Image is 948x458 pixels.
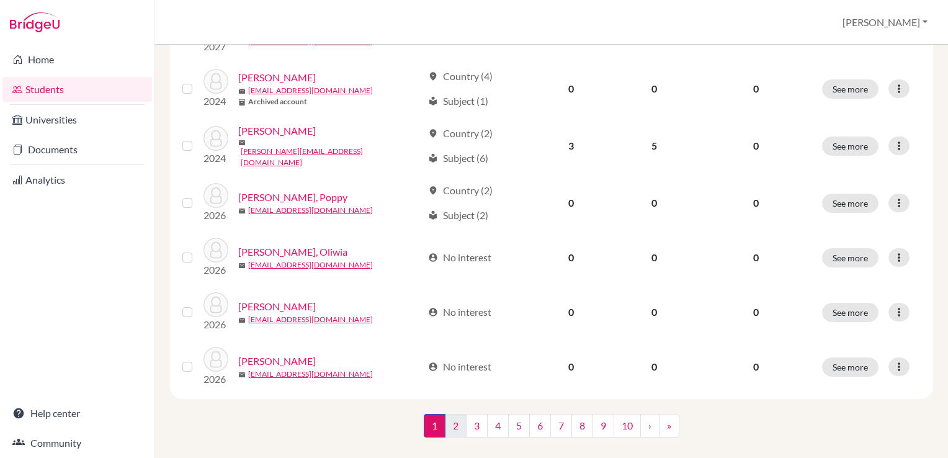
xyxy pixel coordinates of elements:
a: [PERSON_NAME] [238,70,316,85]
div: No interest [428,305,491,320]
td: 0 [530,285,612,339]
p: 0 [705,305,807,320]
a: Home [2,47,152,72]
span: account_circle [428,253,438,263]
a: 3 [466,414,488,438]
a: [EMAIL_ADDRESS][DOMAIN_NAME] [248,205,373,216]
button: [PERSON_NAME] [837,11,933,34]
a: 10 [614,414,641,438]
span: account_circle [428,307,438,317]
a: 8 [571,414,593,438]
a: 7 [550,414,572,438]
span: mail [238,88,246,95]
a: [PERSON_NAME][EMAIL_ADDRESS][DOMAIN_NAME] [241,146,423,168]
a: [PERSON_NAME], Poppy [238,190,347,205]
span: account_circle [428,362,438,372]
td: 0 [612,339,697,394]
a: [PERSON_NAME] [238,123,316,138]
img: Berberich, Nicholas [203,69,228,94]
div: Subject (6) [428,151,488,166]
a: Students [2,77,152,102]
td: 0 [612,230,697,285]
td: 0 [530,339,612,394]
p: 0 [705,81,807,96]
td: 0 [530,61,612,116]
span: local_library [428,153,438,163]
a: [PERSON_NAME] [238,354,316,369]
nav: ... [424,414,679,447]
button: See more [822,303,879,322]
p: 2024 [203,94,228,109]
span: local_library [428,96,438,106]
a: Community [2,431,152,456]
p: 2026 [203,317,228,332]
td: 0 [612,176,697,230]
a: 4 [487,414,509,438]
img: Bland, Poppy [203,183,228,208]
span: local_library [428,210,438,220]
a: » [659,414,679,438]
a: 5 [508,414,530,438]
a: Analytics [2,168,152,192]
p: 2024 [203,151,228,166]
p: 2026 [203,263,228,277]
p: 2026 [203,372,228,387]
a: 9 [592,414,614,438]
img: Błaszczyk, Oliwia [203,238,228,263]
td: 0 [612,61,697,116]
a: [PERSON_NAME], Oliwia [238,245,347,259]
img: Bridge-U [10,12,60,32]
td: 0 [530,230,612,285]
span: inventory_2 [238,99,246,106]
b: Archived account [248,96,307,107]
span: mail [238,139,246,146]
button: See more [822,79,879,99]
p: 2027 [203,39,228,54]
button: See more [822,194,879,213]
td: 0 [612,285,697,339]
a: 6 [529,414,551,438]
span: mail [238,262,246,269]
a: Universities [2,107,152,132]
button: See more [822,137,879,156]
div: Country (2) [428,183,493,198]
a: [EMAIL_ADDRESS][DOMAIN_NAME] [248,259,373,271]
td: 5 [612,116,697,176]
td: 3 [530,116,612,176]
span: mail [238,317,246,324]
div: Subject (2) [428,208,488,223]
span: location_on [428,186,438,195]
span: 1 [424,414,445,438]
a: [EMAIL_ADDRESS][DOMAIN_NAME] [248,369,373,380]
span: mail [238,207,246,215]
a: › [640,414,660,438]
span: location_on [428,128,438,138]
div: Subject (1) [428,94,488,109]
a: Help center [2,401,152,426]
a: [EMAIL_ADDRESS][DOMAIN_NAME] [248,85,373,96]
span: mail [238,371,246,379]
p: 0 [705,138,807,153]
a: Documents [2,137,152,162]
a: 2 [445,414,467,438]
a: [EMAIL_ADDRESS][DOMAIN_NAME] [248,314,373,325]
button: See more [822,248,879,267]
p: 0 [705,359,807,374]
button: See more [822,357,879,377]
div: No interest [428,359,491,374]
p: 0 [705,250,807,265]
p: 0 [705,195,807,210]
a: [PERSON_NAME] [238,299,316,314]
span: location_on [428,71,438,81]
div: Country (2) [428,126,493,141]
img: Bolshakova, Maria [203,347,228,372]
td: 0 [530,176,612,230]
img: Bolshakov, Aleksandr [203,292,228,317]
p: 2026 [203,208,228,223]
div: No interest [428,250,491,265]
img: Bland, Ava [203,126,228,151]
div: Country (4) [428,69,493,84]
span: mail [238,38,246,46]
